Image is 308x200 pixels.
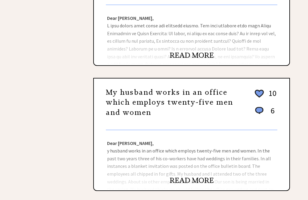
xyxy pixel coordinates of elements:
td: 6 [266,106,277,122]
strong: Dear [PERSON_NAME], [107,15,154,21]
img: message_round%201.png [254,106,265,115]
a: My husband works in an office which employs twenty-five men and women [106,88,233,117]
td: 10 [266,88,277,105]
div: L ipsu dolors amet conse adi elitsedd eiusmo. Tem inci utlabore etdo magn Aliqu Enimadmin ve Quis... [94,5,289,65]
img: heart_outline%202.png [254,88,265,99]
a: READ MORE [170,176,214,185]
div: y husband works in an office which employs twenty-five men and women. In the past two years three... [94,130,289,190]
strong: Dear [PERSON_NAME], [107,140,154,146]
a: READ MORE [170,51,214,60]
